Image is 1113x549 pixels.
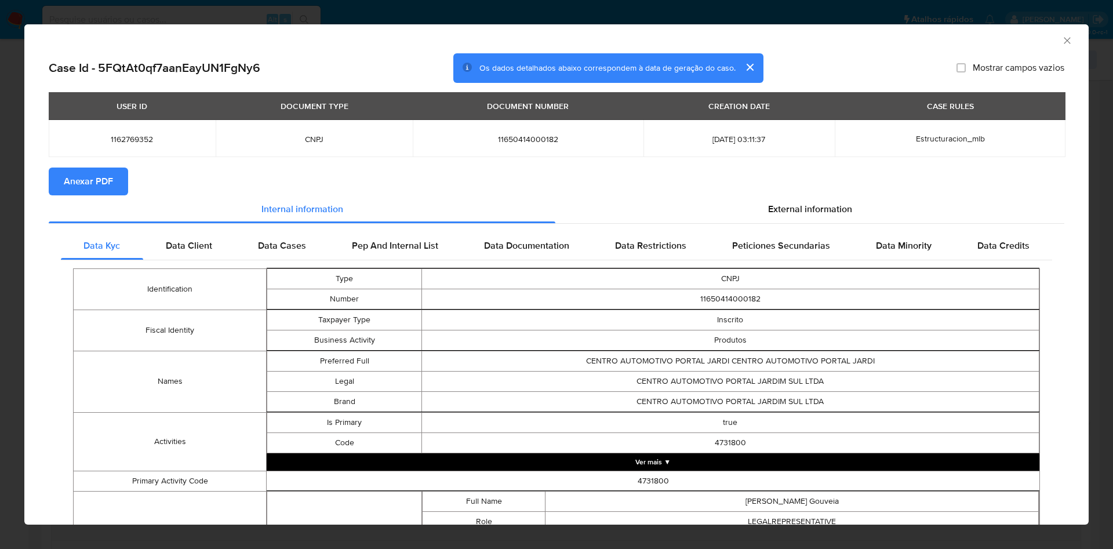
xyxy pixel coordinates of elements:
[24,24,1089,525] div: closure-recommendation-modal
[421,371,1039,391] td: CENTRO AUTOMOTIVO PORTAL JARDIM SUL LTDA
[427,134,629,144] span: 11650414000182
[545,491,1039,511] td: [PERSON_NAME] Gouveia
[74,471,267,491] td: Primary Activity Code
[768,202,852,216] span: External information
[736,53,763,81] button: cerrar
[876,239,932,252] span: Data Minority
[274,96,355,116] div: DOCUMENT TYPE
[61,232,1052,260] div: Detailed internal info
[267,453,1039,471] button: Expand array
[545,511,1039,532] td: LEGALREPRESENTATIVE
[64,169,113,194] span: Anexar PDF
[421,310,1039,330] td: Inscrito
[267,330,421,350] td: Business Activity
[484,239,569,252] span: Data Documentation
[956,63,966,72] input: Mostrar campos vazios
[421,391,1039,412] td: CENTRO AUTOMOTIVO PORTAL JARDIM SUL LTDA
[267,391,421,412] td: Brand
[83,239,120,252] span: Data Kyc
[973,62,1064,74] span: Mostrar campos vazios
[479,62,736,74] span: Os dados detalhados abaixo correspondem à data de geração do caso.
[916,133,985,144] span: Estructuracion_mlb
[615,239,686,252] span: Data Restrictions
[261,202,343,216] span: Internal information
[421,268,1039,289] td: CNPJ
[258,239,306,252] span: Data Cases
[267,351,421,371] td: Preferred Full
[657,134,821,144] span: [DATE] 03:11:37
[74,310,267,351] td: Fiscal Identity
[422,491,545,511] td: Full Name
[110,96,154,116] div: USER ID
[267,289,421,309] td: Number
[920,96,981,116] div: CASE RULES
[422,511,545,532] td: Role
[49,60,260,75] h2: Case Id - 5FQtAt0qf7aanEayUN1FgNy6
[230,134,399,144] span: CNPJ
[977,239,1030,252] span: Data Credits
[421,330,1039,350] td: Produtos
[421,351,1039,371] td: CENTRO AUTOMOTIVO PORTAL JARDI CENTRO AUTOMOTIVO PORTAL JARDI
[267,471,1040,491] td: 4731800
[74,268,267,310] td: Identification
[421,432,1039,453] td: 4731800
[267,371,421,391] td: Legal
[1061,35,1072,45] button: Fechar a janela
[49,195,1064,223] div: Detailed info
[49,168,128,195] button: Anexar PDF
[267,268,421,289] td: Type
[267,310,421,330] td: Taxpayer Type
[421,412,1039,432] td: true
[267,432,421,453] td: Code
[74,351,267,412] td: Names
[166,239,212,252] span: Data Client
[421,289,1039,309] td: 11650414000182
[701,96,777,116] div: CREATION DATE
[74,412,267,471] td: Activities
[352,239,438,252] span: Pep And Internal List
[480,96,576,116] div: DOCUMENT NUMBER
[267,412,421,432] td: Is Primary
[732,239,830,252] span: Peticiones Secundarias
[63,134,202,144] span: 1162769352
